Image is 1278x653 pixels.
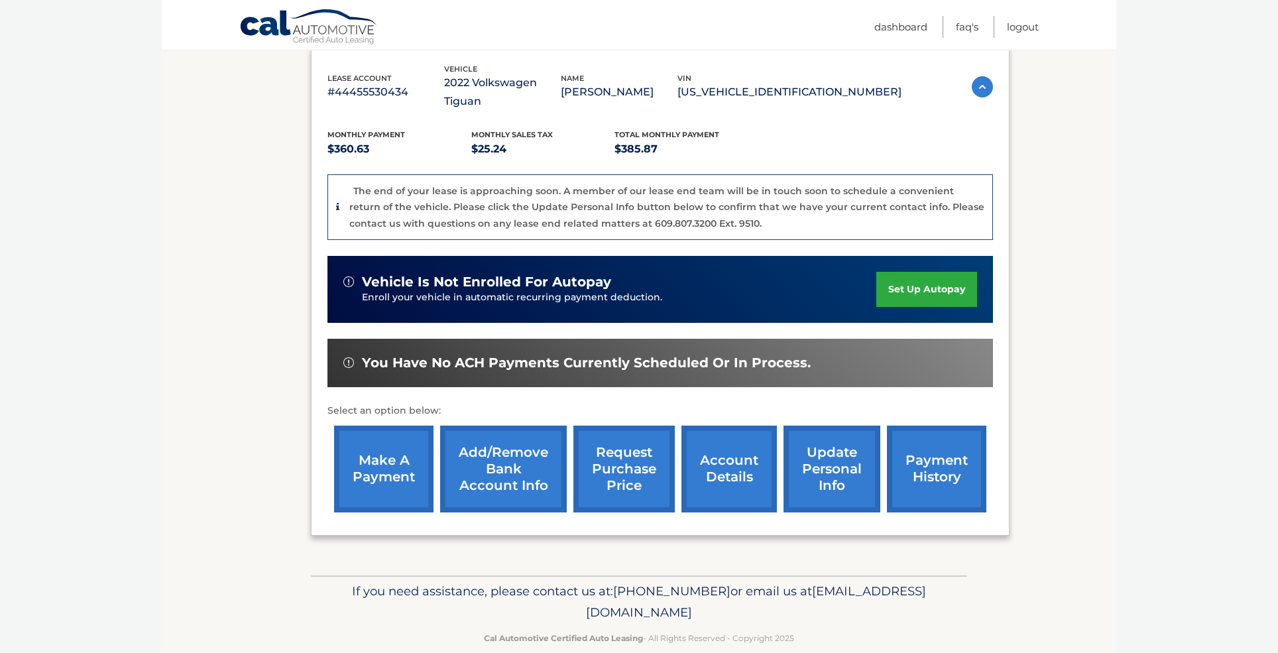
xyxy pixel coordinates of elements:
[239,9,378,47] a: Cal Automotive
[327,140,471,158] p: $360.63
[784,426,880,512] a: update personal info
[1007,16,1039,38] a: Logout
[362,290,876,305] p: Enroll your vehicle in automatic recurring payment deduction.
[677,83,901,101] p: [US_VEHICLE_IDENTIFICATION_NUMBER]
[444,74,561,111] p: 2022 Volkswagen Tiguan
[614,140,758,158] p: $385.87
[327,130,405,139] span: Monthly Payment
[876,272,977,307] a: set up autopay
[362,355,811,371] span: You have no ACH payments currently scheduled or in process.
[887,426,986,512] a: payment history
[327,74,392,83] span: lease account
[319,631,958,645] p: - All Rights Reserved - Copyright 2025
[444,64,477,74] span: vehicle
[471,140,615,158] p: $25.24
[319,581,958,623] p: If you need assistance, please contact us at: or email us at
[349,185,984,229] p: The end of your lease is approaching soon. A member of our lease end team will be in touch soon t...
[343,276,354,287] img: alert-white.svg
[471,130,553,139] span: Monthly sales Tax
[681,426,777,512] a: account details
[613,583,730,599] span: [PHONE_NUMBER]
[573,426,675,512] a: request purchase price
[956,16,978,38] a: FAQ's
[677,74,691,83] span: vin
[972,76,993,97] img: accordion-active.svg
[874,16,927,38] a: Dashboard
[362,274,611,290] span: vehicle is not enrolled for autopay
[484,633,643,643] strong: Cal Automotive Certified Auto Leasing
[561,83,677,101] p: [PERSON_NAME]
[327,403,993,419] p: Select an option below:
[327,83,444,101] p: #44455530434
[343,357,354,368] img: alert-white.svg
[614,130,719,139] span: Total Monthly Payment
[440,426,567,512] a: Add/Remove bank account info
[561,74,584,83] span: name
[334,426,434,512] a: make a payment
